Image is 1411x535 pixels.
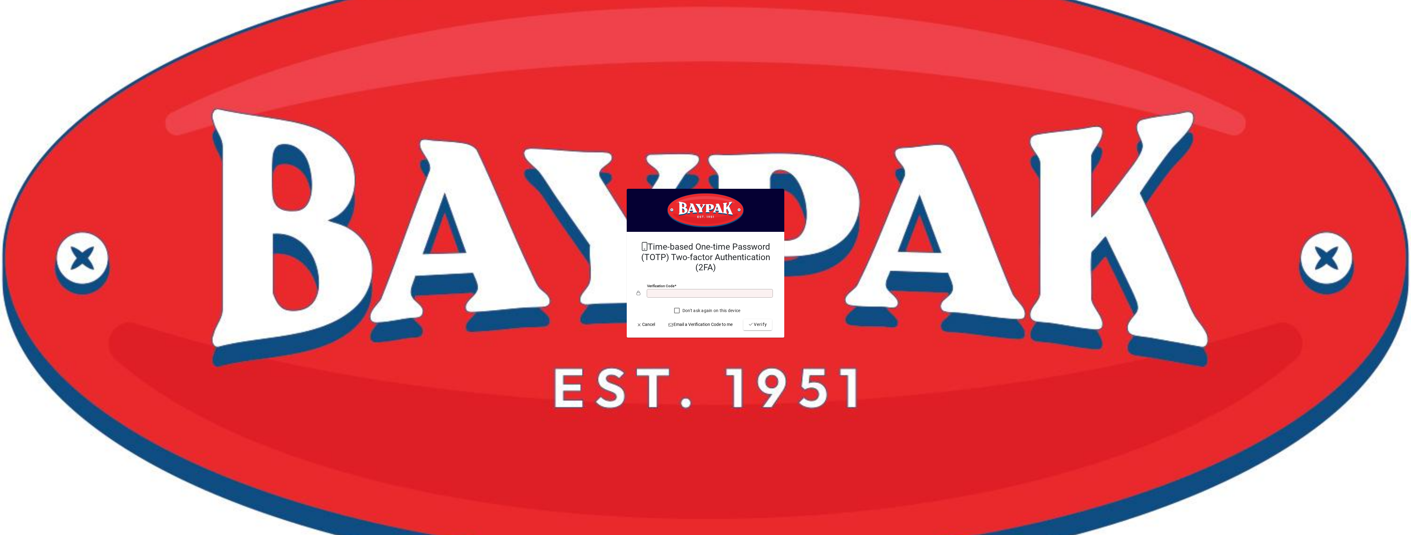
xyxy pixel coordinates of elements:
button: Verify [743,319,772,330]
span: Email a Verification Code to me [668,321,733,328]
span: Verify [748,321,767,328]
button: Cancel [634,319,658,330]
label: Don't ask again on this device [681,307,741,314]
button: Email a Verification Code to me [666,319,735,330]
span: Cancel [637,321,655,328]
h2: Time-based One-time Password (TOTP) Two-factor Authentication (2FA) [637,242,774,273]
mat-label: Verification code [647,284,674,288]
